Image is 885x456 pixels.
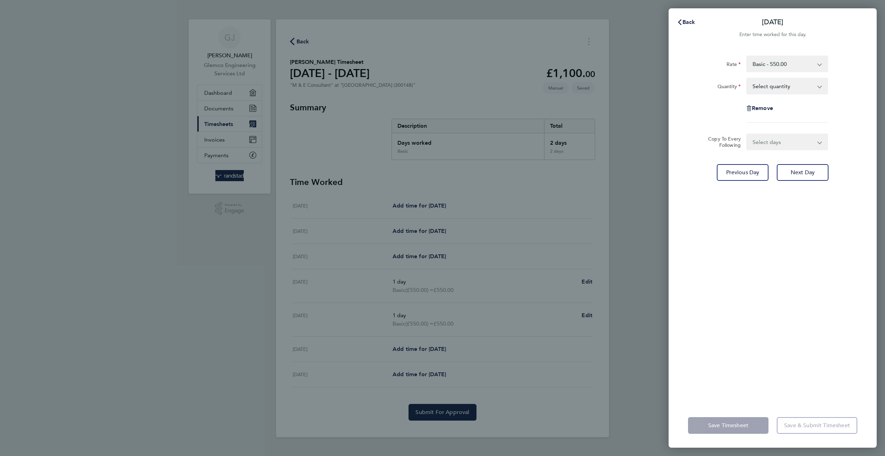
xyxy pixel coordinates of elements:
[727,61,741,69] label: Rate
[718,83,741,92] label: Quantity
[670,15,702,29] button: Back
[669,31,877,39] div: Enter time worked for this day.
[762,17,783,27] p: [DATE]
[682,19,695,25] span: Back
[726,169,759,176] span: Previous Day
[703,136,741,148] label: Copy To Every Following
[752,105,773,111] span: Remove
[777,164,828,181] button: Next Day
[717,164,768,181] button: Previous Day
[746,105,773,111] button: Remove
[791,169,815,176] span: Next Day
